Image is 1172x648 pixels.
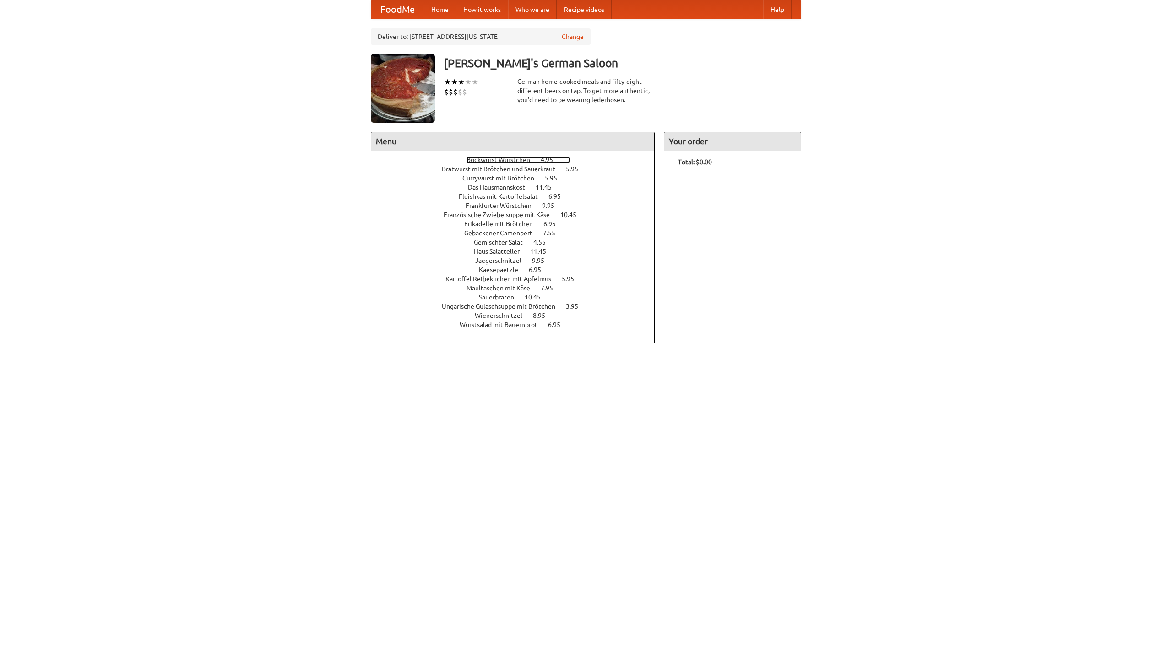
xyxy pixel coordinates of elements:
[465,77,472,87] li: ★
[664,132,801,151] h4: Your order
[442,303,564,310] span: Ungarische Gulaschsuppe mit Brötchen
[371,132,654,151] h4: Menu
[444,77,451,87] li: ★
[462,87,467,97] li: $
[542,202,564,209] span: 9.95
[444,54,801,72] h3: [PERSON_NAME]'s German Saloon
[508,0,557,19] a: Who we are
[468,184,569,191] a: Das Hausmannskost 11.45
[530,248,555,255] span: 11.45
[453,87,458,97] li: $
[424,0,456,19] a: Home
[466,202,571,209] a: Frankfurter Würstchen 9.95
[458,87,462,97] li: $
[472,77,478,87] li: ★
[475,312,562,319] a: Wienerschnitzel 8.95
[462,174,543,182] span: Currywurst mit Brötchen
[560,211,586,218] span: 10.45
[464,229,572,237] a: Gebackener Camenbert 7.55
[479,266,527,273] span: Kaesepaetzle
[475,257,561,264] a: Jaegerschnitzel 9.95
[456,0,508,19] a: How it works
[532,257,553,264] span: 9.95
[462,174,574,182] a: Currywurst mit Brötchen 5.95
[445,275,560,283] span: Kartoffel Reibekuchen mit Apfelmus
[479,294,523,301] span: Sauerbraten
[371,54,435,123] img: angular.jpg
[449,87,453,97] li: $
[467,284,570,292] a: Maultaschen mit Käse 7.95
[444,211,559,218] span: Französische Zwiebelsuppe mit Käse
[474,248,529,255] span: Haus Salatteller
[474,248,563,255] a: Haus Salatteller 11.45
[464,220,573,228] a: Frikadelle mit Brötchen 6.95
[464,220,542,228] span: Frikadelle mit Brötchen
[444,87,449,97] li: $
[468,184,534,191] span: Das Hausmannskost
[444,211,593,218] a: Französische Zwiebelsuppe mit Käse 10.45
[557,0,612,19] a: Recipe videos
[543,229,564,237] span: 7.55
[566,165,587,173] span: 5.95
[451,77,458,87] li: ★
[548,193,570,200] span: 6.95
[459,193,578,200] a: Fleishkas mit Kartoffelsalat 6.95
[460,321,547,328] span: Wurstsalad mit Bauernbrot
[562,32,584,41] a: Change
[548,321,570,328] span: 6.95
[545,174,566,182] span: 5.95
[467,284,539,292] span: Maultaschen mit Käse
[371,28,591,45] div: Deliver to: [STREET_ADDRESS][US_STATE]
[475,257,531,264] span: Jaegerschnitzel
[467,156,570,163] a: Bockwurst Würstchen 4.95
[763,0,792,19] a: Help
[475,312,532,319] span: Wienerschnitzel
[474,239,532,246] span: Gemischter Salat
[464,229,542,237] span: Gebackener Camenbert
[536,184,561,191] span: 11.45
[678,158,712,166] b: Total: $0.00
[529,266,550,273] span: 6.95
[566,303,587,310] span: 3.95
[467,156,539,163] span: Bockwurst Würstchen
[543,220,565,228] span: 6.95
[533,239,555,246] span: 4.55
[458,77,465,87] li: ★
[459,193,547,200] span: Fleishkas mit Kartoffelsalat
[460,321,577,328] a: Wurstsalad mit Bauernbrot 6.95
[541,284,562,292] span: 7.95
[517,77,655,104] div: German home-cooked meals and fifty-eight different beers on tap. To get more authentic, you'd nee...
[479,294,558,301] a: Sauerbraten 10.45
[562,275,583,283] span: 5.95
[525,294,550,301] span: 10.45
[541,156,562,163] span: 4.95
[445,275,591,283] a: Kartoffel Reibekuchen mit Apfelmus 5.95
[466,202,541,209] span: Frankfurter Würstchen
[371,0,424,19] a: FoodMe
[442,303,595,310] a: Ungarische Gulaschsuppe mit Brötchen 3.95
[474,239,563,246] a: Gemischter Salat 4.55
[442,165,595,173] a: Bratwurst mit Brötchen und Sauerkraut 5.95
[479,266,558,273] a: Kaesepaetzle 6.95
[533,312,554,319] span: 8.95
[442,165,564,173] span: Bratwurst mit Brötchen und Sauerkraut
